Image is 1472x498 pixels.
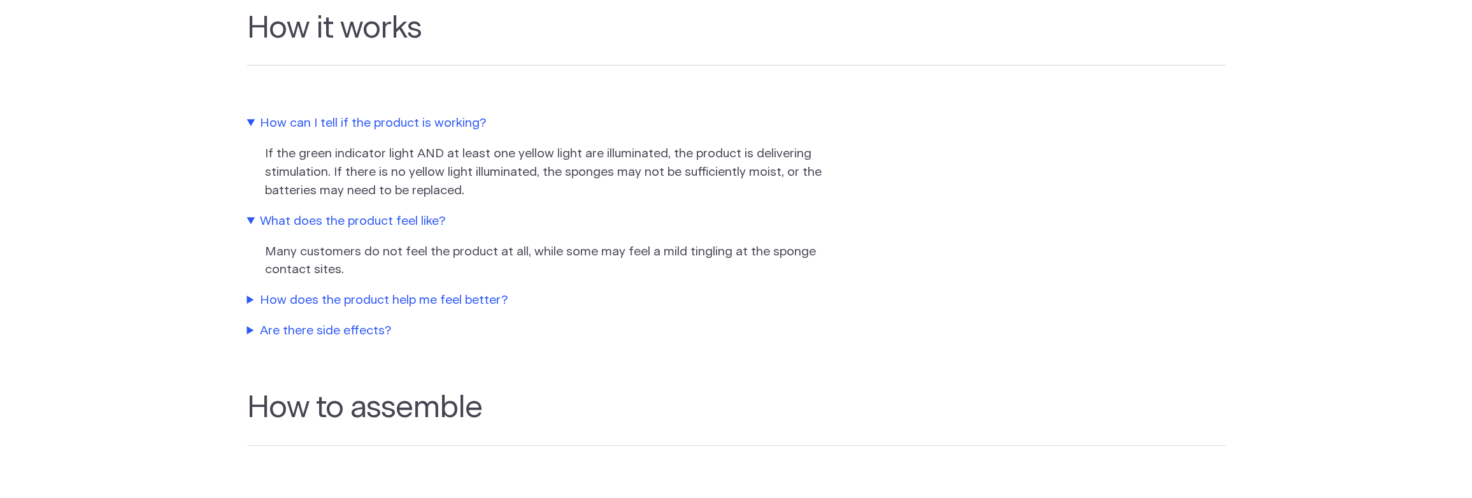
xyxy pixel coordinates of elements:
summary: How does the product help me feel better? [247,292,827,310]
summary: How can I tell if the product is working? [247,115,827,133]
h2: How it works [247,11,1225,66]
p: Many customers do not feel the product at all, while some may feel a mild tingling at the sponge ... [265,243,828,280]
summary: Are there side effects? [247,322,827,341]
h2: How to assemble [247,390,1225,445]
summary: What does the product feel like? [247,213,827,231]
p: If the green indicator light AND at least one yellow light are illuminated, the product is delive... [265,145,828,200]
